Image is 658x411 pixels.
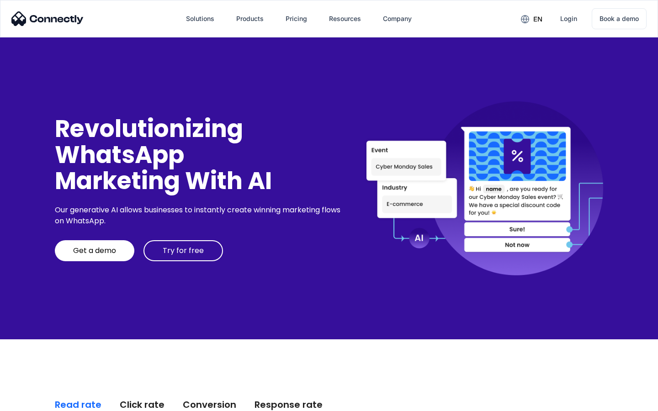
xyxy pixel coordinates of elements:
div: Resources [329,12,361,25]
div: Company [383,12,412,25]
div: Revolutionizing WhatsApp Marketing With AI [55,116,344,194]
div: Our generative AI allows businesses to instantly create winning marketing flows on WhatsApp. [55,205,344,227]
div: Response rate [255,398,323,411]
div: Solutions [186,12,214,25]
div: Try for free [163,246,204,255]
a: Pricing [278,8,314,30]
a: Get a demo [55,240,134,261]
a: Try for free [143,240,223,261]
div: en [533,13,542,26]
div: Pricing [286,12,307,25]
div: Login [560,12,577,25]
div: Click rate [120,398,164,411]
div: Get a demo [73,246,116,255]
div: Conversion [183,398,236,411]
a: Book a demo [592,8,647,29]
div: Products [236,12,264,25]
img: Connectly Logo [11,11,84,26]
div: Read rate [55,398,101,411]
a: Login [553,8,584,30]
